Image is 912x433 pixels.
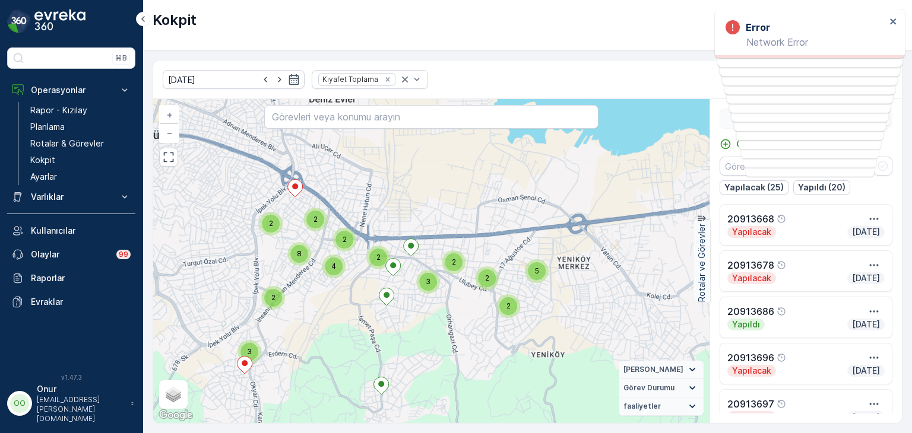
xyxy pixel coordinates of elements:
span: 2 [271,293,275,302]
div: 2 [303,208,327,231]
div: 2 [496,294,520,318]
p: Rotalar ve Görevler [696,224,708,302]
p: Yapıldı [731,319,761,330]
div: Remove Kıyafet Toplama [381,75,394,84]
p: Network Error [753,163,861,170]
p: Olaylar [31,249,109,260]
a: Geçici Görev Ekle [720,138,809,150]
p: Network Error [751,152,863,160]
p: Yapılacak [731,272,772,284]
p: Rapor - Kızılay [30,104,87,116]
img: Google [156,407,195,423]
p: Network Error [726,37,886,47]
a: Bu bölgeyi Google Haritalar'da açın (yeni pencerede açılır) [156,407,195,423]
button: OOOnur[EMAIL_ADDRESS][PERSON_NAME][DOMAIN_NAME] [7,383,135,424]
a: Kokpit [26,152,135,168]
input: Görevleri Ara [720,157,845,176]
span: faaliyetler [623,402,661,411]
p: Ayarlar [30,171,57,183]
p: Network Error [749,143,865,151]
p: Yapıldı (20) [798,182,845,193]
span: 3 [426,277,430,286]
input: dd/mm/yyyy [163,70,305,89]
span: 2 [269,219,273,228]
p: [DATE] [851,411,881,423]
div: 4 [322,254,346,278]
p: Rotalar & Görevler [30,138,104,149]
p: Planlama [30,121,65,133]
p: Yapılacak [731,411,772,423]
p: 99 [119,250,128,259]
p: Operasyonlar [31,84,112,96]
p: 20913678 [727,258,774,272]
p: 20913696 [727,351,774,365]
a: Ayarlar [26,168,135,185]
button: Varlıklar [7,185,135,209]
p: Kullanıcılar [31,225,131,237]
div: 8 [287,242,311,266]
p: [DATE] [851,272,881,284]
span: 2 [452,257,456,266]
p: Network Error [747,133,867,142]
h3: Error [746,20,770,34]
a: Evraklar [7,290,135,314]
p: [DATE] [851,319,881,330]
p: 20913668 [727,212,774,226]
div: OO [10,394,29,413]
div: Yardım Araç İkonu [777,214,786,224]
p: Kokpit [153,11,197,30]
span: 2 [313,215,318,224]
div: 2 [259,212,283,235]
div: 2 [332,228,356,251]
div: Yardım Araç İkonu [777,260,786,270]
div: 2 [261,286,285,310]
a: Raporlar [7,266,135,290]
p: Yapılacak [731,226,772,238]
p: 20913686 [727,304,774,319]
button: Operasyonlar [7,78,135,102]
span: 2 [506,301,511,310]
img: logo_dark-DEwI_e13.png [34,9,85,33]
p: [EMAIL_ADDRESS][PERSON_NAME][DOMAIN_NAME] [37,395,125,424]
div: Yardım Araç İkonu [777,307,786,316]
span: 4 [331,262,336,270]
span: [PERSON_NAME] [623,365,683,374]
span: 2 [376,253,381,262]
a: Rotalar & Görevler [26,135,135,152]
a: Planlama [26,119,135,135]
p: 20913697 [727,397,774,411]
div: 2 [475,266,499,290]
p: Network Error [740,104,873,113]
div: Yardım Araç İkonu [777,353,786,362]
span: Görev Durumu [623,383,674,393]
button: Yapıldı (20) [793,180,850,195]
p: ⌘B [115,53,127,63]
p: Network Error [738,95,875,104]
p: Kokpit [30,154,55,166]
p: Geçici Görev Ekle [736,138,809,150]
summary: Görev Durumu [619,379,704,397]
p: Raporlar [31,272,131,284]
p: Varlıklar [31,191,112,203]
span: − [167,128,173,138]
span: 2 [343,235,347,244]
p: Yapılacak (25) [724,182,784,193]
summary: [PERSON_NAME] [619,361,704,379]
a: Layers [160,381,186,407]
a: Kullanıcılar [7,219,135,243]
p: Network Error [745,123,869,132]
p: [DATE] [851,226,881,238]
div: 3 [237,340,261,364]
div: Kıyafet Toplama [319,74,380,85]
span: v 1.47.3 [7,374,135,381]
button: Yapılacak (25) [720,180,788,195]
img: logo [7,9,31,33]
p: Yapılacak [731,365,772,377]
div: 3 [416,270,440,294]
button: close [889,17,898,28]
p: [DATE] [851,365,881,377]
p: Onur [37,383,125,395]
div: Yardım Araç İkonu [777,399,786,409]
input: Görevleri veya konumu arayın [264,105,598,129]
p: Network Error [742,114,870,122]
